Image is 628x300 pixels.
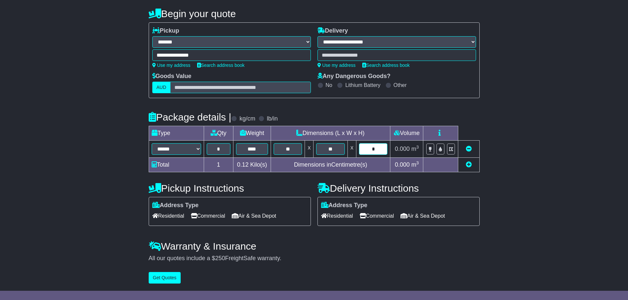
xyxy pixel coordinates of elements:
a: Add new item [466,161,472,168]
h4: Warranty & Insurance [149,241,480,252]
label: No [326,82,332,88]
sup: 3 [416,160,419,165]
span: m [411,161,419,168]
span: Air & Sea Depot [232,211,276,221]
h4: Pickup Instructions [149,183,311,194]
label: Other [394,82,407,88]
span: m [411,146,419,152]
a: Use my address [152,63,191,68]
label: Goods Value [152,73,192,80]
label: lb/in [267,115,278,123]
td: x [305,141,314,158]
td: Kilo(s) [233,158,271,172]
a: Remove this item [466,146,472,152]
label: Lithium Battery [345,82,380,88]
h4: Package details | [149,112,231,123]
h4: Begin your quote [149,8,480,19]
a: Search address book [197,63,245,68]
td: Total [149,158,204,172]
td: Dimensions in Centimetre(s) [271,158,390,172]
span: Residential [321,211,353,221]
label: Any Dangerous Goods? [317,73,391,80]
a: Search address book [362,63,410,68]
h4: Delivery Instructions [317,183,480,194]
label: Address Type [321,202,368,209]
td: Qty [204,126,233,141]
span: Commercial [191,211,225,221]
label: Address Type [152,202,199,209]
label: Delivery [317,27,348,35]
span: 250 [215,255,225,261]
td: Type [149,126,204,141]
span: 0.12 [237,161,249,168]
td: Volume [390,126,423,141]
label: Pickup [152,27,179,35]
td: x [347,141,356,158]
label: kg/cm [239,115,255,123]
span: Commercial [360,211,394,221]
span: Residential [152,211,184,221]
label: AUD [152,82,171,93]
td: Dimensions (L x W x H) [271,126,390,141]
sup: 3 [416,145,419,150]
span: Air & Sea Depot [401,211,445,221]
span: 0.000 [395,146,410,152]
td: Weight [233,126,271,141]
button: Get Quotes [149,272,181,284]
span: 0.000 [395,161,410,168]
a: Use my address [317,63,356,68]
td: 1 [204,158,233,172]
div: All our quotes include a $ FreightSafe warranty. [149,255,480,262]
